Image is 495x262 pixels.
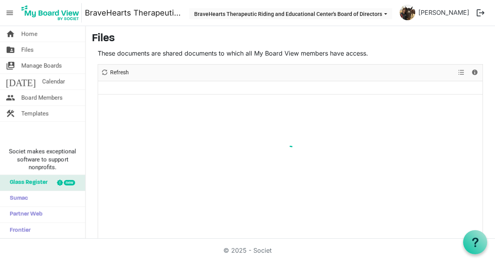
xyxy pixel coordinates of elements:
span: home [6,26,15,42]
span: construction [6,106,15,121]
a: [PERSON_NAME] [415,5,472,20]
img: My Board View Logo [19,3,82,23]
span: people [6,90,15,105]
img: soG8ngqyo8mfsLl7qavYA1W50_jgETOwQQYy_uxBnjq3-U2bjp1MqSY6saXxc6u9ROKTL24E-CUSpUAvpVE2Kg_thumb.png [400,5,415,20]
p: These documents are shared documents to which all My Board View members have access. [98,49,483,58]
div: new [64,180,75,185]
span: Societ makes exceptional software to support nonprofits. [4,148,82,171]
a: My Board View Logo [19,3,85,23]
span: Frontier [6,223,31,238]
h3: Files [92,32,489,45]
span: Home [21,26,37,42]
span: Board Members [21,90,63,105]
span: menu [2,5,17,20]
span: Partner Web [6,207,42,222]
span: Files [21,42,34,58]
span: Sumac [6,191,28,206]
span: switch_account [6,58,15,73]
span: Calendar [42,74,65,89]
a: © 2025 - Societ [223,246,272,254]
span: Templates [21,106,49,121]
button: BraveHearts Therapeutic Riding and Educational Center's Board of Directors dropdownbutton [189,8,392,19]
button: logout [472,5,489,21]
span: [DATE] [6,74,36,89]
span: Glass Register [6,175,47,190]
span: folder_shared [6,42,15,58]
span: Manage Boards [21,58,62,73]
a: BraveHearts Therapeutic Riding and Educational Center's Board of Directors [85,5,181,21]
